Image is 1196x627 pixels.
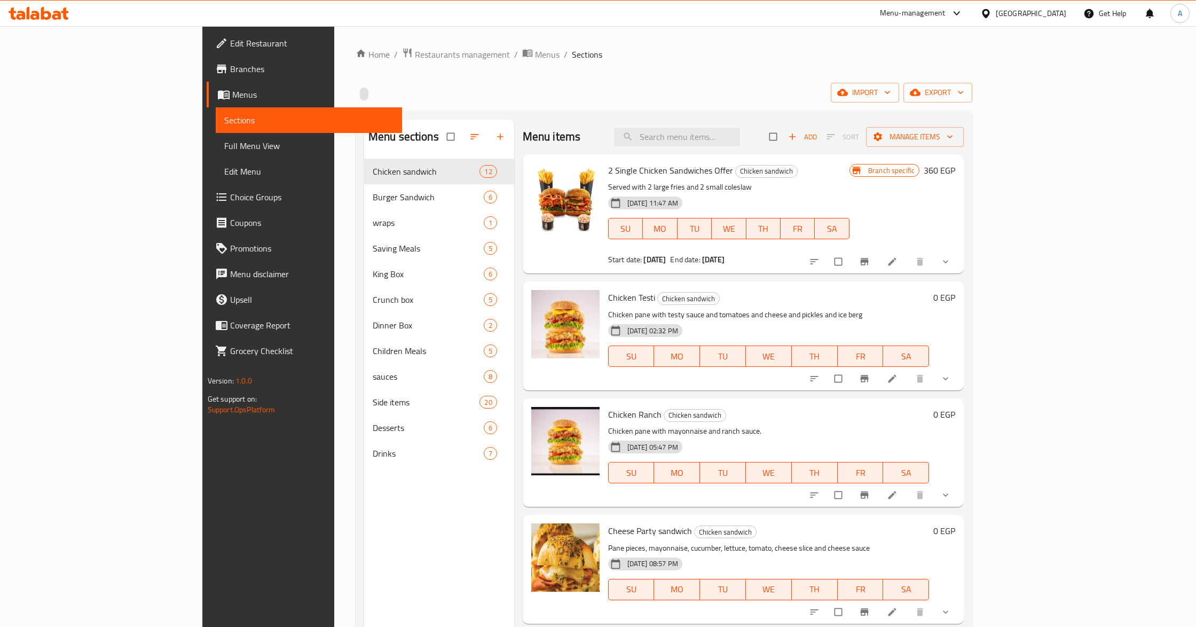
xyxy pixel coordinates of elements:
b: [DATE] [643,253,666,267]
button: MO [654,579,700,600]
span: Promotions [230,242,394,255]
button: TH [746,218,781,239]
div: Burger Sandwich [373,191,484,203]
button: WE [746,579,792,600]
span: WE [750,349,788,364]
span: 6 [484,269,497,279]
li: / [564,48,568,61]
a: Edit menu item [887,490,900,500]
span: Edit Menu [224,165,394,178]
span: Branches [230,62,394,75]
p: Pane pieces, mayonnaise, cucumber, lettuce, tomato, cheese slice and cheese sauce [608,542,930,555]
div: items [484,293,497,306]
h2: Menu items [523,129,581,145]
div: sauces [373,370,484,383]
button: SA [815,218,849,239]
span: SA [887,349,925,364]
span: Select section first [820,129,866,145]
span: Select to update [828,602,851,622]
div: [GEOGRAPHIC_DATA] [996,7,1066,19]
div: items [484,191,497,203]
div: King Box [373,268,484,280]
h6: 0 EGP [933,523,955,538]
span: Full Menu View [224,139,394,152]
img: Chicken Ranch [531,407,600,475]
button: TH [792,346,838,367]
div: Chicken sandwich [664,409,726,422]
b: [DATE] [702,253,725,267]
span: Drinks [373,447,484,460]
button: TU [678,218,712,239]
a: Edit menu item [887,256,900,267]
div: Chicken sandwich [373,165,480,178]
button: delete [908,600,934,624]
button: WE [746,462,792,483]
button: Branch-specific-item [853,600,878,624]
button: import [831,83,899,103]
span: Get support on: [208,392,257,406]
button: delete [908,250,934,273]
span: WE [716,221,742,237]
button: TU [700,462,746,483]
span: SU [613,349,650,364]
button: sort-choices [802,600,828,624]
p: Served with 2 large fries and 2 small coleslaw [608,181,849,194]
button: SU [608,579,655,600]
span: TU [704,582,742,597]
span: Version: [208,374,234,388]
div: Burger Sandwich6 [364,184,514,210]
span: 6 [484,423,497,433]
button: Manage items [866,127,964,147]
span: Select to update [828,252,851,272]
span: WE [750,582,788,597]
span: Restaurants management [415,48,510,61]
button: TU [700,346,746,367]
a: Choice Groups [207,184,402,210]
div: Saving Meals5 [364,236,514,261]
div: Chicken sandwich [657,292,720,305]
span: Chicken sandwich [695,526,756,538]
div: items [484,216,497,229]
button: MO [654,462,700,483]
button: export [903,83,972,103]
span: Branch specific [864,166,919,176]
a: Edit menu item [887,373,900,384]
span: Cheese Party sandwich [608,523,692,539]
li: / [514,48,518,61]
span: A [1178,7,1182,19]
span: 1 [484,218,497,228]
svg: Show Choices [940,607,951,617]
img: 2 Single Chicken Sandwiches Offer [531,163,600,231]
span: Sections [572,48,602,61]
span: MO [658,465,696,481]
span: [DATE] 02:32 PM [623,326,682,336]
button: delete [908,483,934,507]
span: 2 Single Chicken Sandwiches Offer [608,162,733,178]
span: Menu disclaimer [230,268,394,280]
span: Manage items [875,130,955,144]
span: TH [796,582,833,597]
span: Children Meals [373,344,484,357]
button: WE [746,346,792,367]
button: SU [608,346,655,367]
button: Branch-specific-item [853,483,878,507]
nav: breadcrumb [356,48,972,61]
button: WE [712,218,746,239]
div: wraps1 [364,210,514,236]
span: TU [682,221,707,237]
button: delete [908,367,934,390]
a: Restaurants management [402,48,510,61]
svg: Show Choices [940,490,951,500]
span: Coverage Report [230,319,394,332]
a: Grocery Checklist [207,338,402,364]
div: sauces8 [364,364,514,389]
div: Dinner Box2 [364,312,514,338]
a: Menu disclaimer [207,261,402,287]
nav: Menu sections [364,154,514,471]
div: Desserts6 [364,415,514,441]
span: Dinner Box [373,319,484,332]
div: Chicken sandwich [694,526,757,538]
div: Menu-management [880,7,946,20]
